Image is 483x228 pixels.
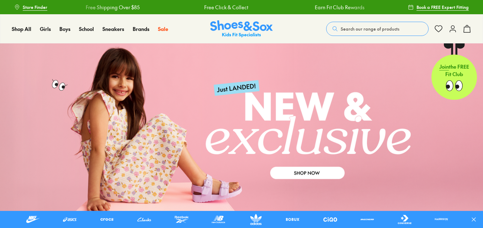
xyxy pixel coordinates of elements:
span: Sale [158,25,168,32]
a: Shop All [12,25,31,33]
span: Book a FREE Expert Fitting [416,4,469,10]
a: Free Click & Collect [204,4,248,11]
a: Jointhe FREE Fit Club [431,43,477,100]
a: School [79,25,94,33]
a: Boys [59,25,70,33]
span: Shop All [12,25,31,32]
button: Search our range of products [326,22,429,36]
p: the FREE Fit Club [431,57,477,84]
span: Girls [40,25,51,32]
a: Sale [158,25,168,33]
a: Brands [133,25,149,33]
span: School [79,25,94,32]
span: Search our range of products [341,26,399,32]
span: Store Finder [23,4,47,10]
a: Free Shipping Over $85 [85,4,139,11]
a: Earn Fit Club Rewards [315,4,365,11]
a: Sneakers [102,25,124,33]
span: Boys [59,25,70,32]
span: Join [439,63,449,70]
a: Girls [40,25,51,33]
span: Brands [133,25,149,32]
img: SNS_Logo_Responsive.svg [210,20,273,38]
a: Book a FREE Expert Fitting [408,1,469,14]
a: Store Finder [14,1,47,14]
a: Shoes & Sox [210,20,273,38]
span: Sneakers [102,25,124,32]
